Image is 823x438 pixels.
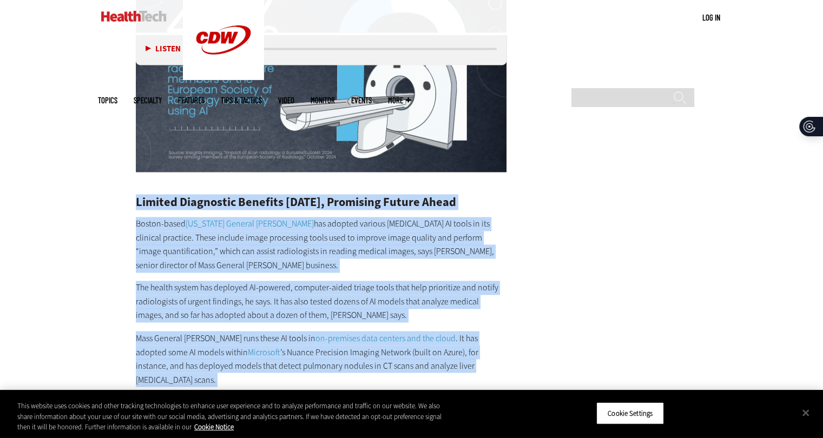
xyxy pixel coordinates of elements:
[136,196,507,208] h2: Limited Diagnostic Benefits [DATE], Promising Future Ahead
[311,96,335,104] a: MonITor
[98,96,117,104] span: Topics
[596,402,664,424] button: Cookie Settings
[101,11,167,22] img: Home
[248,346,280,357] a: Microsoft
[136,281,507,322] p: The health system has deployed AI-powered, computer-aided triage tools that help prioritize and n...
[183,71,264,83] a: CDW
[351,96,372,104] a: Events
[315,332,456,343] a: on-premises data centers and the cloud
[278,96,294,104] a: Video
[702,12,720,23] div: User menu
[134,96,162,104] span: Specialty
[186,218,314,229] a: [US_STATE] General [PERSON_NAME]
[178,96,205,104] a: Features
[794,401,818,424] button: Close
[388,96,411,104] span: More
[221,96,262,104] a: Tips & Tactics
[136,217,507,272] p: Boston-based has adopted various [MEDICAL_DATA] AI tools in its clinical practice. These include ...
[17,401,453,433] div: This website uses cookies and other tracking technologies to enhance user experience and to analy...
[702,12,720,22] a: Log in
[136,331,507,386] p: Mass General [PERSON_NAME] runs these AI tools in . It has adopted some AI models within ’s Nuanc...
[194,422,234,432] a: More information about your privacy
